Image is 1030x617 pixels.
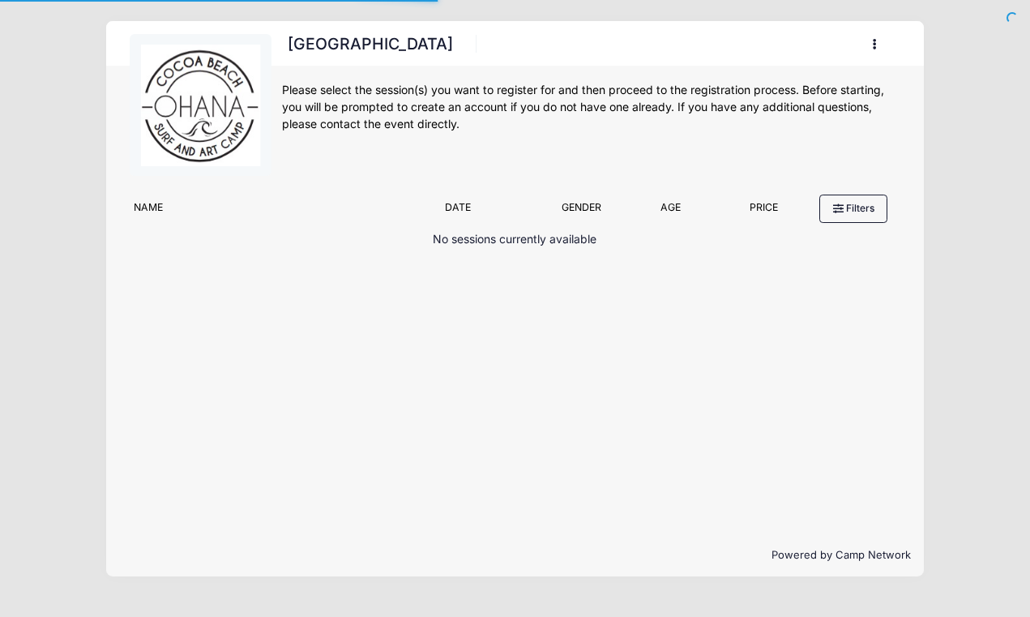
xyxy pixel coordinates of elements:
[282,30,458,58] h1: [GEOGRAPHIC_DATA]
[140,45,262,166] img: logo
[717,200,810,223] div: Price
[437,200,538,223] div: Date
[433,231,596,248] p: No sessions currently available
[126,200,437,223] div: Name
[819,195,887,222] button: Filters
[119,547,911,563] p: Powered by Camp Network
[624,200,717,223] div: Age
[538,200,624,223] div: Gender
[282,82,900,133] div: Please select the session(s) you want to register for and then proceed to the registration proces...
